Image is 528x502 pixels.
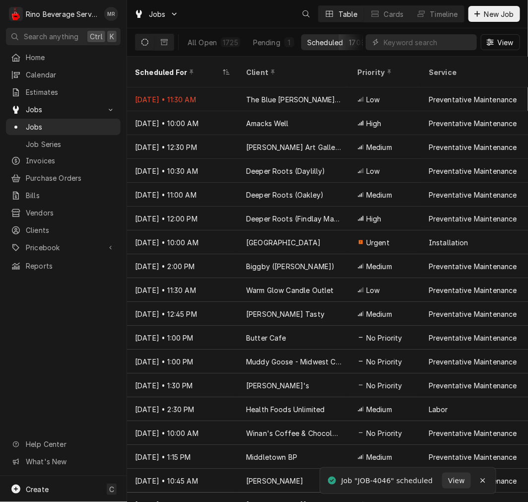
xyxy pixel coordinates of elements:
div: Preventative Maintenance [429,261,517,272]
div: [DATE] • 12:00 PM [127,207,238,230]
span: Medium [366,261,392,272]
button: View [442,473,471,489]
div: [DATE] • 10:00 AM [127,230,238,254]
div: Rino Beverage Service [26,9,99,19]
div: [DATE] • 11:30 AM [127,278,238,302]
span: No Priority [366,380,402,391]
div: Preventative Maintenance [429,166,517,176]
span: Ctrl [90,31,103,42]
div: Client [246,67,339,77]
span: View [495,37,516,48]
div: [DATE] • 11:00 AM [127,183,238,207]
span: Reports [26,261,116,271]
div: Preventative Maintenance [429,452,517,462]
div: [DATE] • 1:30 PM [127,373,238,397]
input: Keyword search [384,34,472,50]
span: New Job [482,9,516,19]
div: [DATE] • 11:30 AM [127,87,238,111]
a: Go to What's New [6,453,121,470]
div: [DATE] • 12:45 PM [127,302,238,326]
div: [DATE] • 1:00 PM [127,326,238,350]
span: Clients [26,225,116,235]
div: Preventative Maintenance [429,190,517,200]
span: Urgent [366,237,390,248]
span: View [446,476,467,486]
div: 1708 [349,37,366,48]
div: [PERSON_NAME]'s [246,380,309,391]
div: Preventative Maintenance [429,285,517,295]
span: Job Series [26,139,116,149]
div: Warm Glow Candle Outlet [246,285,334,295]
button: New Job [468,6,520,22]
a: Calendar [6,67,121,83]
div: Priority [357,67,411,77]
div: Preventative Maintenance [429,428,517,438]
div: [DATE] • 2:30 PM [127,397,238,421]
div: Preventative Maintenance [429,94,517,105]
span: Invoices [26,155,116,166]
a: Invoices [6,152,121,169]
div: Winan's Coffee & Chocolate ([PERSON_NAME]) [246,428,341,438]
span: Jobs [26,122,116,132]
div: Pending [253,37,280,48]
div: [DATE] • 10:45 AM [127,469,238,493]
span: Pricebook [26,242,101,253]
div: Preventative Maintenance [429,309,517,319]
span: Search anything [24,31,78,42]
a: Go to Jobs [130,6,183,22]
span: Vendors [26,208,116,218]
a: Reports [6,258,121,274]
span: Purchase Orders [26,173,116,183]
span: Create [26,485,49,494]
span: Home [26,52,116,63]
div: The Blue [PERSON_NAME] Cafe [246,94,341,105]
span: Medium [366,142,392,152]
span: Low [366,94,380,105]
div: Preventative Maintenance [429,142,517,152]
div: Deeper Roots (Oakley) [246,190,324,200]
a: Go to Pricebook [6,239,121,256]
span: C [109,484,114,495]
span: K [110,31,114,42]
div: Table [338,9,358,19]
div: Scheduled For [135,67,220,77]
div: Labor [429,404,448,415]
span: Medium [366,404,392,415]
span: What's New [26,456,115,467]
div: [DATE] • 10:00 AM [127,421,238,445]
span: Low [366,285,380,295]
a: Bills [6,187,121,204]
span: Calendar [26,70,116,80]
span: Low [366,166,380,176]
div: Installation [429,237,468,248]
span: High [366,214,382,224]
a: Estimates [6,84,121,100]
div: Preventative Maintenance [429,380,517,391]
div: Rino Beverage Service's Avatar [9,7,23,21]
span: Medium [366,190,392,200]
div: Muddy Goose - Midwest Coffee Co., LLC [246,357,341,367]
div: Preventative Maintenance [429,118,517,129]
span: Estimates [26,87,116,97]
span: Medium [366,309,392,319]
div: Middletown BP [246,452,297,462]
button: View [481,34,520,50]
span: Jobs [149,9,166,19]
span: No Priority [366,333,402,343]
div: Amacks Well [246,118,289,129]
div: Cards [384,9,404,19]
a: Home [6,49,121,66]
div: Preventative Maintenance [429,357,517,367]
div: Melissa Rinehart's Avatar [104,7,118,21]
a: Purchase Orders [6,170,121,186]
div: All Open [188,37,217,48]
div: Biggby ([PERSON_NAME]) [246,261,335,272]
a: Go to Jobs [6,101,121,118]
a: Jobs [6,119,121,135]
div: [DATE] • 10:00 AM [127,111,238,135]
a: Vendors [6,205,121,221]
div: Timeline [430,9,458,19]
div: [DATE] • 10:30 AM [127,159,238,183]
div: Scheduled [307,37,343,48]
div: [DATE] • 1:00 PM [127,350,238,373]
